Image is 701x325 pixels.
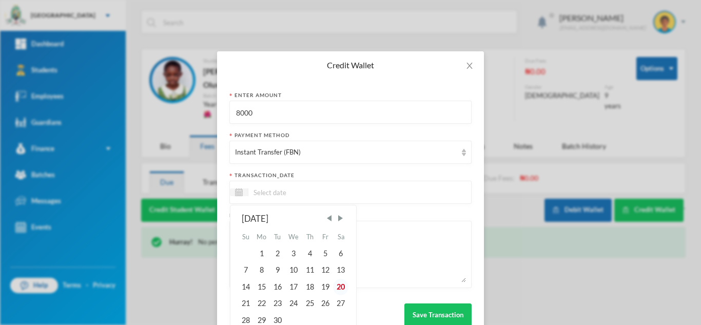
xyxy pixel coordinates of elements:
abbr: Saturday [338,233,344,241]
div: Tue Sep 02 2025 [269,245,285,262]
div: Sat Sep 13 2025 [333,262,348,278]
div: Credit Wallet [229,60,472,71]
input: Select date [248,186,335,198]
div: Mon Sep 08 2025 [254,262,270,278]
abbr: Thursday [306,233,314,241]
div: Tue Sep 23 2025 [269,295,285,312]
div: Mon Sep 15 2025 [254,279,270,295]
div: Wed Sep 03 2025 [285,245,302,262]
div: Sat Sep 20 2025 [333,279,348,295]
abbr: Friday [322,233,328,241]
div: Note [229,212,472,219]
div: Wed Sep 17 2025 [285,279,302,295]
abbr: Monday [257,233,266,241]
div: transaction_date [229,171,472,179]
div: Sun Sep 07 2025 [238,262,253,278]
div: Fri Sep 26 2025 [318,295,333,312]
div: Fri Sep 19 2025 [318,279,333,295]
div: Thu Sep 04 2025 [302,245,317,262]
div: Mon Sep 01 2025 [254,245,270,262]
abbr: Wednesday [288,233,299,241]
div: Thu Sep 11 2025 [302,262,317,278]
div: Mon Sep 22 2025 [254,295,270,312]
div: Sun Sep 21 2025 [238,295,253,312]
div: Thu Sep 25 2025 [302,295,317,312]
div: Sun Sep 14 2025 [238,279,253,295]
abbr: Tuesday [274,233,281,241]
div: Wed Sep 10 2025 [285,262,302,278]
div: Instant Transfer (FBN) [235,147,457,158]
div: Tue Sep 09 2025 [269,262,285,278]
button: Close [455,51,484,80]
span: Next Month [336,214,345,223]
div: Thu Sep 18 2025 [302,279,317,295]
div: Wed Sep 24 2025 [285,295,302,312]
div: Tue Sep 16 2025 [269,279,285,295]
button: Cancel [229,309,258,321]
abbr: Sunday [242,233,249,241]
span: Previous Month [325,214,334,223]
div: Payment Method [229,131,472,139]
div: Sat Sep 06 2025 [333,245,348,262]
div: Fri Sep 12 2025 [318,262,333,278]
div: [DATE] [242,213,345,225]
div: Sat Sep 27 2025 [333,295,348,312]
div: Fri Sep 05 2025 [318,245,333,262]
div: Enter Amount [229,91,472,99]
i: icon: close [465,62,474,70]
